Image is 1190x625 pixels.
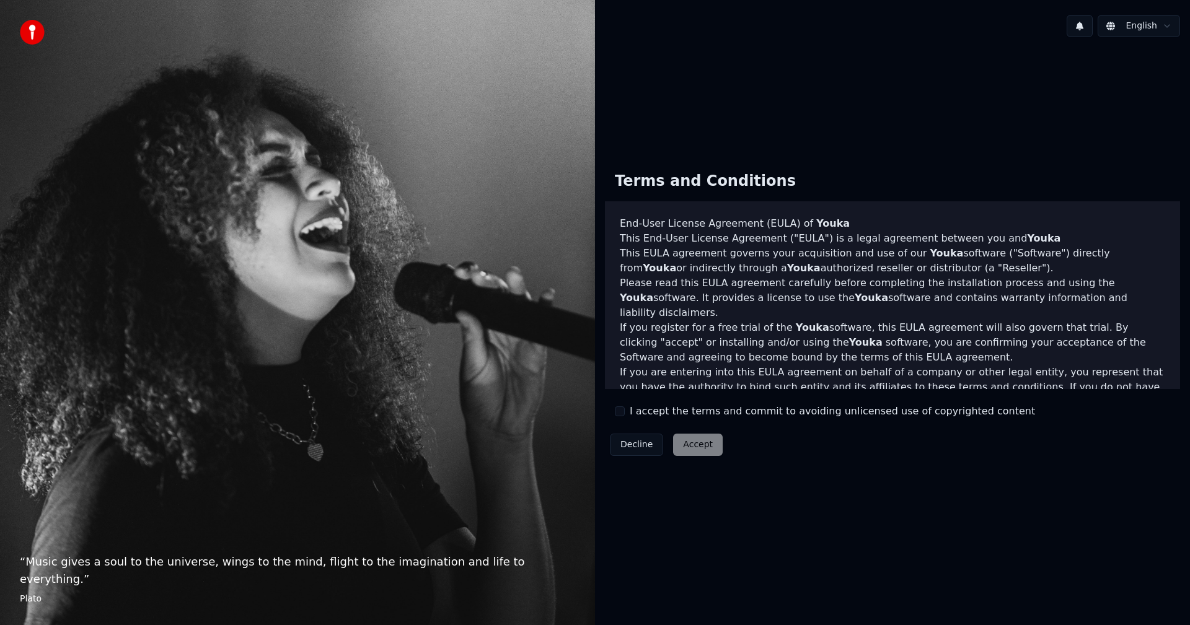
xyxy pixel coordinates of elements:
[610,434,663,456] button: Decline
[930,247,963,259] span: Youka
[816,217,850,229] span: Youka
[643,262,676,274] span: Youka
[620,365,1165,424] p: If you are entering into this EULA agreement on behalf of a company or other legal entity, you re...
[787,262,821,274] span: Youka
[620,216,1165,231] h3: End-User License Agreement (EULA) of
[796,321,829,333] span: Youka
[20,553,575,588] p: “ Music gives a soul to the universe, wings to the mind, flight to the imagination and life to ev...
[620,231,1165,246] p: This End-User License Agreement ("EULA") is a legal agreement between you and
[20,593,575,605] footer: Plato
[1027,232,1060,244] span: Youka
[620,320,1165,365] p: If you register for a free trial of the software, this EULA agreement will also govern that trial...
[605,162,806,201] div: Terms and Conditions
[630,404,1035,419] label: I accept the terms and commit to avoiding unlicensed use of copyrighted content
[20,20,45,45] img: youka
[620,246,1165,276] p: This EULA agreement governs your acquisition and use of our software ("Software") directly from o...
[620,292,653,304] span: Youka
[855,292,888,304] span: Youka
[620,276,1165,320] p: Please read this EULA agreement carefully before completing the installation process and using th...
[849,336,883,348] span: Youka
